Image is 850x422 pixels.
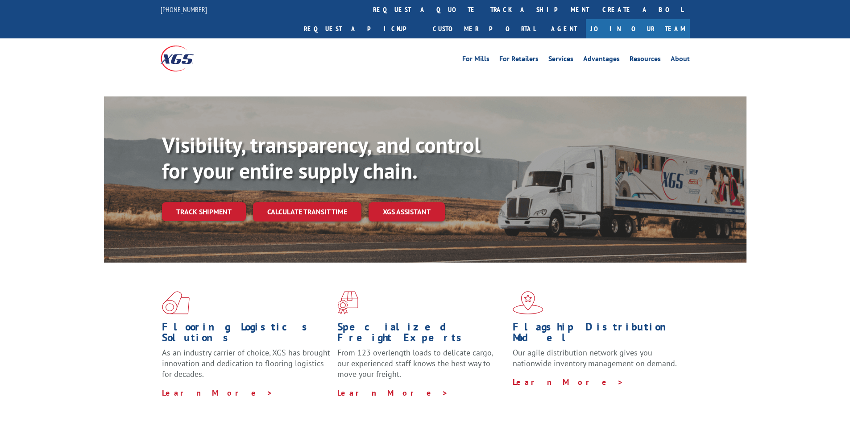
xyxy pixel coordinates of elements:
h1: Specialized Freight Experts [337,322,506,347]
img: xgs-icon-focused-on-flooring-red [337,291,358,314]
p: From 123 overlength loads to delicate cargo, our experienced staff knows the best way to move you... [337,347,506,387]
a: XGS ASSISTANT [369,202,445,221]
h1: Flagship Distribution Model [513,322,681,347]
span: Our agile distribution network gives you nationwide inventory management on demand. [513,347,677,368]
a: Advantages [583,55,620,65]
a: Resources [630,55,661,65]
a: Services [548,55,573,65]
a: Track shipment [162,202,246,221]
img: xgs-icon-total-supply-chain-intelligence-red [162,291,190,314]
img: xgs-icon-flagship-distribution-model-red [513,291,543,314]
b: Visibility, transparency, and control for your entire supply chain. [162,131,481,184]
span: As an industry carrier of choice, XGS has brought innovation and dedication to flooring logistics... [162,347,330,379]
a: About [671,55,690,65]
a: Join Our Team [586,19,690,38]
a: For Mills [462,55,489,65]
a: Calculate transit time [253,202,361,221]
a: Learn More > [337,388,448,398]
a: Learn More > [162,388,273,398]
a: Request a pickup [297,19,426,38]
a: Customer Portal [426,19,542,38]
a: [PHONE_NUMBER] [161,5,207,14]
a: Learn More > [513,377,624,387]
a: Agent [542,19,586,38]
a: For Retailers [499,55,539,65]
h1: Flooring Logistics Solutions [162,322,331,347]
